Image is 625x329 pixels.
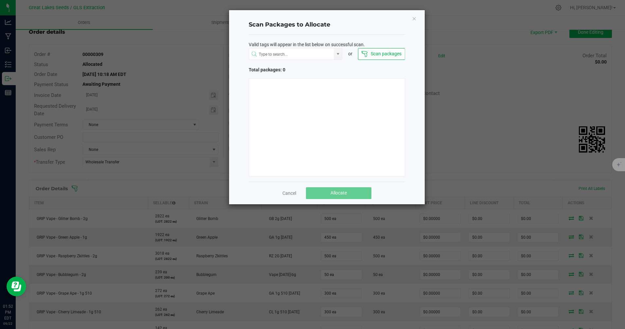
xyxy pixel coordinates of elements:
a: Cancel [282,190,296,196]
span: Valid tags will appear in the list below on successful scan. [249,41,365,48]
button: Scan packages [358,48,405,60]
button: Close [412,14,417,22]
iframe: Resource center [7,277,26,296]
h4: Scan Packages to Allocate [249,21,405,29]
button: Allocate [306,187,371,199]
span: Allocate [330,190,347,195]
input: NO DATA FOUND [249,48,334,60]
span: Total packages: 0 [249,66,327,73]
div: or [342,50,358,57]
